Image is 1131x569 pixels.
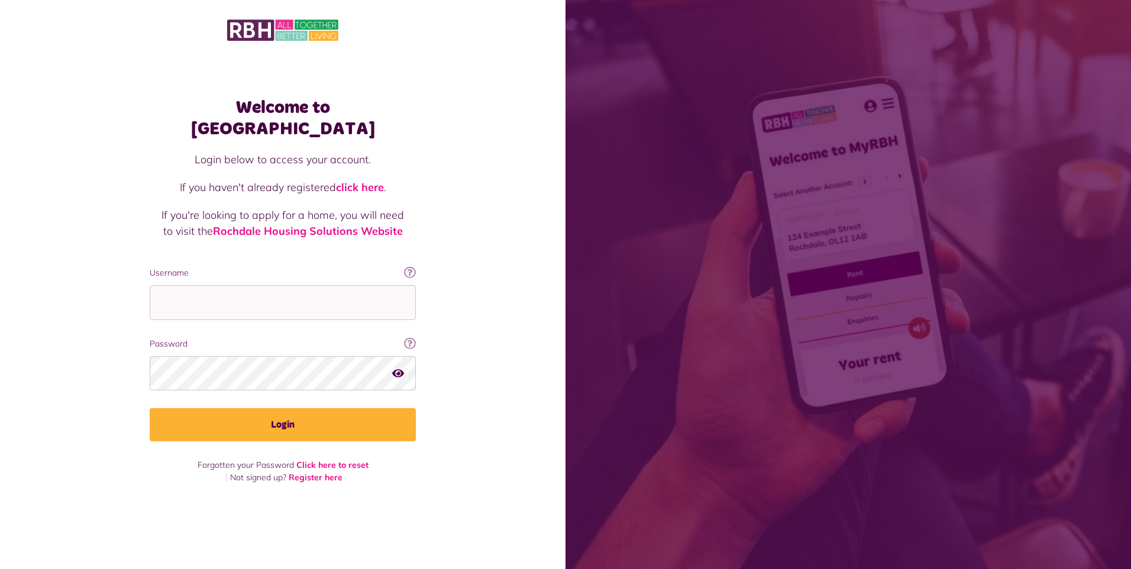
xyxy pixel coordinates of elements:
[150,408,416,441] button: Login
[198,460,294,470] span: Forgotten your Password
[289,472,342,483] a: Register here
[150,97,416,140] h1: Welcome to [GEOGRAPHIC_DATA]
[227,18,338,43] img: MyRBH
[213,224,403,238] a: Rochdale Housing Solutions Website
[336,180,384,194] a: click here
[150,338,416,350] label: Password
[296,460,369,470] a: Click here to reset
[230,472,286,483] span: Not signed up?
[161,207,404,239] p: If you're looking to apply for a home, you will need to visit the
[150,267,416,279] label: Username
[161,151,404,167] p: Login below to access your account.
[161,179,404,195] p: If you haven't already registered .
